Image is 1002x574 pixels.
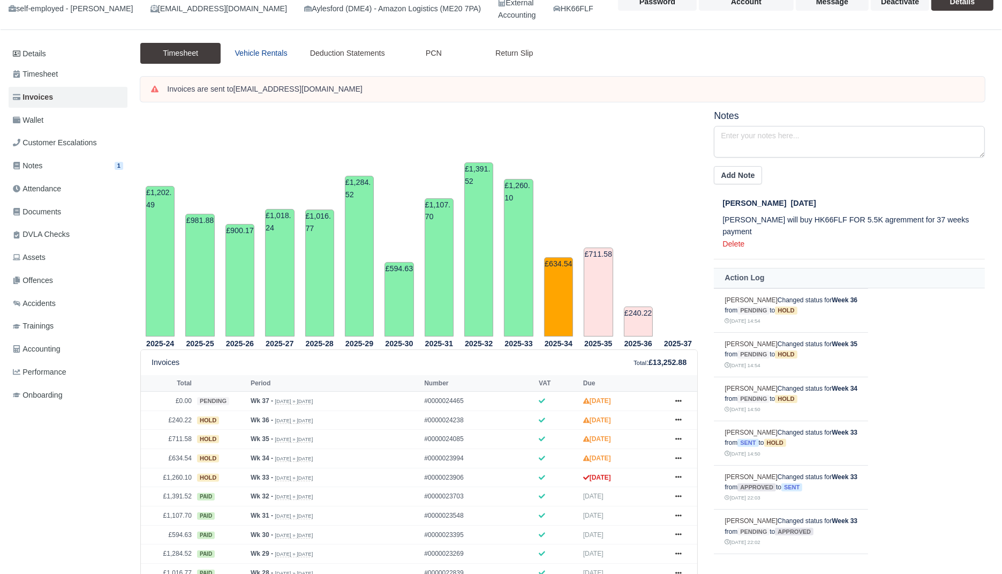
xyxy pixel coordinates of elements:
a: [PERSON_NAME] [725,296,778,304]
strong: [DATE] [583,435,611,443]
small: Total [634,360,646,366]
td: £981.88 [185,214,214,337]
td: Changed status for from to [714,333,868,377]
small: [DATE] 22:02 [725,539,760,545]
td: £1,284.52 [141,545,194,564]
span: hold [197,435,219,443]
td: £711.58 [141,430,194,449]
strong: [DATE] [583,454,611,462]
td: £1,391.52 [464,162,493,337]
td: £594.63 [141,525,194,545]
small: [DATE] 14:54 [725,362,760,368]
td: #0000024085 [421,430,536,449]
div: self-employed - [PERSON_NAME] [9,3,133,15]
span: Customer Escalations [13,137,97,149]
span: Assets [13,251,46,264]
a: Wallet [9,110,127,131]
a: Deduction Statements [302,43,394,64]
button: Add Note [714,166,762,184]
strong: Wk 32 - [251,493,273,500]
div: [DATE] [722,197,985,210]
span: Accidents [13,297,56,310]
p: [PERSON_NAME] will buy HK66FLF FOR 5.5K agremment for 37 weeks payment [722,214,985,238]
td: £900.17 [225,224,254,337]
a: Accidents [9,293,127,314]
span: Offences [13,274,53,287]
div: [EMAIL_ADDRESS][DOMAIN_NAME] [150,3,287,15]
td: £240.22 [141,411,194,430]
span: hold [197,474,219,482]
span: hold [197,454,219,463]
span: paid [197,493,215,501]
a: Onboarding [9,385,127,406]
th: 2025-27 [260,337,299,350]
strong: Week 33 [832,429,857,436]
span: paid [197,512,215,520]
small: [DATE] » [DATE] [275,532,313,539]
span: sent [781,483,802,491]
a: Performance [9,362,127,383]
div: Aylesford (DME4) - Amazon Logistics (ME20 7PA) [304,3,481,15]
th: 2025-34 [539,337,578,350]
span: Accounting [13,343,61,355]
td: #0000023269 [421,545,536,564]
strong: Week 35 [832,340,857,348]
span: approved [737,483,776,491]
span: Trainings [13,320,54,332]
span: 1 [115,162,123,170]
td: #0000023395 [421,525,536,545]
a: Delete [722,240,744,248]
th: 2025-31 [419,337,459,350]
th: 2025-35 [578,337,618,350]
a: Accounting [9,339,127,360]
span: pending [197,397,229,405]
td: Changed status for from to [714,377,868,421]
th: 2025-25 [180,337,220,350]
small: [DATE] » [DATE] [275,551,313,557]
span: hold [775,395,797,403]
td: £1,202.49 [146,186,175,337]
th: Total [141,375,194,391]
small: [DATE] » [DATE] [275,513,313,519]
strong: Wk 31 - [251,512,273,519]
a: [PERSON_NAME] [725,517,778,525]
div: : [634,356,687,369]
th: Period [248,375,421,391]
th: 2025-36 [619,337,658,350]
span: [DATE] [583,493,604,500]
a: HK66FLF [553,3,593,15]
th: 2025-26 [220,337,260,350]
span: Wallet [13,114,43,126]
td: #0000023906 [421,468,536,487]
a: Timesheet [9,64,127,85]
td: £1,018.24 [265,209,294,337]
td: #0000023548 [421,506,536,526]
span: hold [764,439,786,447]
small: [DATE] 22:03 [725,495,760,501]
th: Action Log [714,269,985,288]
span: hold [775,307,797,315]
span: Documents [13,206,61,218]
small: [DATE] 14:50 [725,451,760,457]
th: Number [421,375,536,391]
span: hold [775,351,797,359]
span: Onboarding [13,389,63,401]
td: £1,107.70 [425,198,454,337]
a: Documents [9,202,127,222]
td: #0000024238 [421,411,536,430]
span: [PERSON_NAME] [722,199,786,207]
a: DVLA Checks [9,224,127,245]
a: Details [9,44,127,64]
td: Changed status for from to [714,421,868,466]
a: Vehicle Rentals [221,43,301,64]
strong: Wk 30 - [251,531,273,539]
span: paid [197,532,215,539]
td: £594.63 [385,262,413,337]
a: Trainings [9,316,127,337]
span: hold [197,416,219,424]
strong: Wk 33 - [251,474,273,481]
td: £1,107.70 [141,506,194,526]
small: [DATE] » [DATE] [275,494,313,500]
small: [DATE] 14:54 [725,318,760,324]
a: Offences [9,270,127,291]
